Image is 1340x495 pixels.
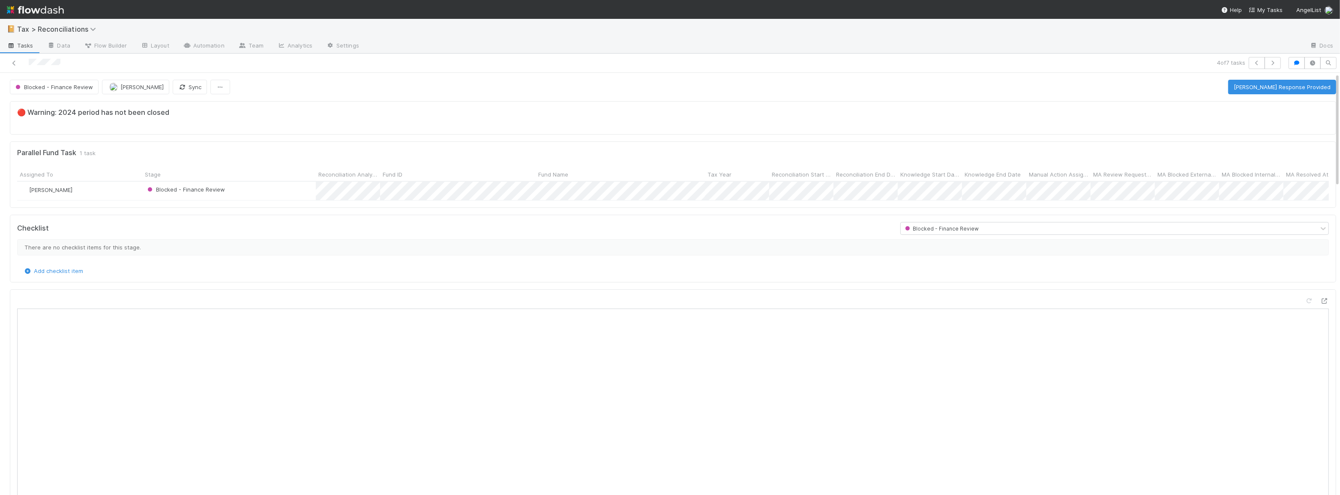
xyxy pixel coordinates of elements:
[109,83,118,91] img: avatar_fee1282a-8af6-4c79-b7c7-bf2cfad99775.png
[134,39,176,53] a: Layout
[1029,170,1088,179] span: Manual Action Assignment ID
[772,170,831,179] span: Reconciliation Start Date
[538,170,568,179] span: Fund Name
[146,185,225,194] div: Blocked - Finance Review
[21,186,28,193] img: avatar_fee1282a-8af6-4c79-b7c7-bf2cfad99775.png
[84,41,127,50] span: Flow Builder
[120,84,164,90] span: [PERSON_NAME]
[900,170,960,179] span: Knowledge Start Date
[17,108,1329,117] h5: 🔴 Warning: 2024 period has not been closed
[1286,170,1328,179] span: MA Resolved At
[102,80,169,94] button: [PERSON_NAME]
[146,186,225,193] span: Blocked - Finance Review
[1157,170,1217,179] span: MA Blocked Externally?
[270,39,319,53] a: Analytics
[1093,170,1153,179] span: MA Review Requested?
[21,186,72,194] div: [PERSON_NAME]
[1249,6,1283,13] span: My Tasks
[17,224,49,233] h5: Checklist
[24,267,83,274] a: Add checklist item
[17,149,76,157] h5: Parallel Fund Task
[965,170,1021,179] span: Knowledge End Date
[7,3,64,17] img: logo-inverted-e16ddd16eac7371096b0.svg
[1296,6,1321,13] span: AngelList
[1221,6,1242,14] div: Help
[707,170,731,179] span: Tax Year
[1303,39,1340,53] a: Docs
[318,170,378,179] span: Reconciliation Analysis ID
[17,25,100,33] span: Tax > Reconciliations
[1249,6,1283,14] a: My Tasks
[176,39,231,53] a: Automation
[1325,6,1333,15] img: avatar_85833754-9fc2-4f19-a44b-7938606ee299.png
[7,41,33,50] span: Tasks
[145,170,161,179] span: Stage
[1217,58,1245,67] span: 4 of 7 tasks
[77,39,134,53] a: Flow Builder
[17,239,1329,255] div: There are no checklist items for this stage.
[1228,80,1336,94] button: [PERSON_NAME] Response Provided
[836,170,896,179] span: Reconciliation End Date
[903,225,979,231] span: Blocked - Finance Review
[20,170,53,179] span: Assigned To
[29,186,72,193] span: [PERSON_NAME]
[80,149,96,157] span: 1 task
[383,170,402,179] span: Fund ID
[7,25,15,33] span: 📔
[1222,170,1281,179] span: MA Blocked Internally?
[40,39,77,53] a: Data
[231,39,270,53] a: Team
[319,39,366,53] a: Settings
[173,80,207,94] button: Sync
